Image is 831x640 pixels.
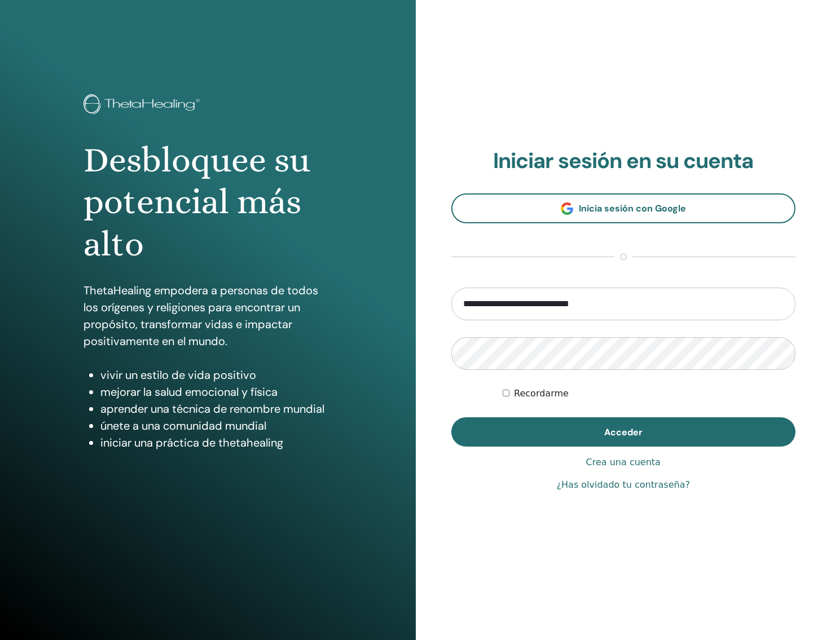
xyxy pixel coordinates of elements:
[579,202,686,214] span: Inicia sesión con Google
[451,193,796,223] a: Inicia sesión con Google
[586,456,661,469] a: Crea una cuenta
[100,367,332,383] li: vivir un estilo de vida positivo
[451,148,796,174] h2: Iniciar sesión en su cuenta
[604,426,643,438] span: Acceder
[514,387,569,400] label: Recordarme
[503,387,795,400] div: Mantenerme autenticado indefinidamente o hasta cerrar la sesión manualmente
[557,478,690,492] a: ¿Has olvidado tu contraseña?
[100,383,332,400] li: mejorar la salud emocional y física
[614,250,632,264] span: o
[83,139,332,265] h1: Desbloquee su potencial más alto
[83,282,332,350] p: ThetaHealing empodera a personas de todos los orígenes y religiones para encontrar un propósito, ...
[451,417,796,447] button: Acceder
[100,434,332,451] li: iniciar una práctica de thetahealing
[100,417,332,434] li: únete a una comunidad mundial
[100,400,332,417] li: aprender una técnica de renombre mundial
